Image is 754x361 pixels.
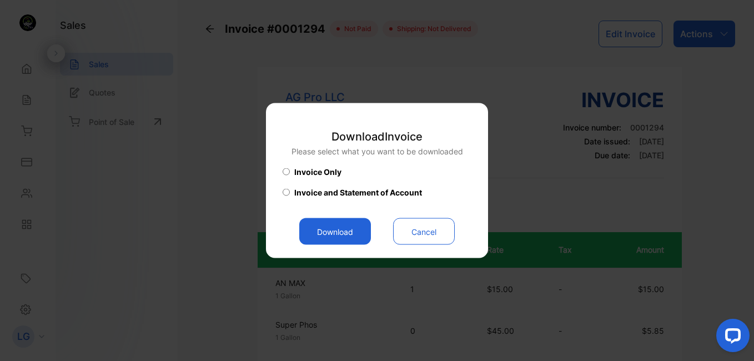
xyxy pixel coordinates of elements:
[291,128,463,145] p: Download Invoice
[299,218,371,245] button: Download
[294,187,422,198] span: Invoice and Statement of Account
[707,314,754,361] iframe: LiveChat chat widget
[294,166,341,178] span: Invoice Only
[291,146,463,157] p: Please select what you want to be downloaded
[393,218,455,245] button: Cancel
